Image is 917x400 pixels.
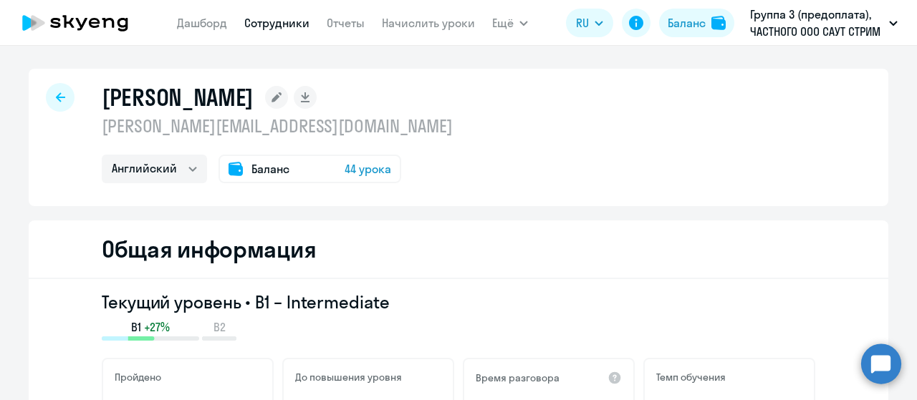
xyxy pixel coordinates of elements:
[213,319,226,335] span: B2
[382,16,475,30] a: Начислить уроки
[177,16,227,30] a: Дашборд
[711,16,726,30] img: balance
[244,16,309,30] a: Сотрудники
[102,83,254,112] h1: [PERSON_NAME]
[659,9,734,37] button: Балансbalance
[492,14,514,31] span: Ещё
[102,235,316,263] h2: Общая информация
[566,9,613,37] button: RU
[750,6,883,40] p: Группа 3 (предоплата), ЧАСТНОГО ООО САУТ СТРИМ ТРАНСПОРТ Б.В. В Г. АНАПА, ФЛ
[327,16,365,30] a: Отчеты
[345,160,391,177] span: 44 урока
[102,291,815,313] h3: Текущий уровень • B1 – Intermediate
[743,6,905,40] button: Группа 3 (предоплата), ЧАСТНОГО ООО САУТ СТРИМ ТРАНСПОРТ Б.В. В Г. АНАПА, ФЛ
[295,371,402,384] h5: До повышения уровня
[144,319,170,335] span: +27%
[656,371,726,384] h5: Темп обучения
[251,160,289,177] span: Баланс
[476,371,560,384] h5: Время разговора
[102,114,453,137] p: [PERSON_NAME][EMAIL_ADDRESS][DOMAIN_NAME]
[115,371,161,384] h5: Пройдено
[668,14,706,31] div: Баланс
[576,14,589,31] span: RU
[131,319,141,335] span: B1
[492,9,528,37] button: Ещё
